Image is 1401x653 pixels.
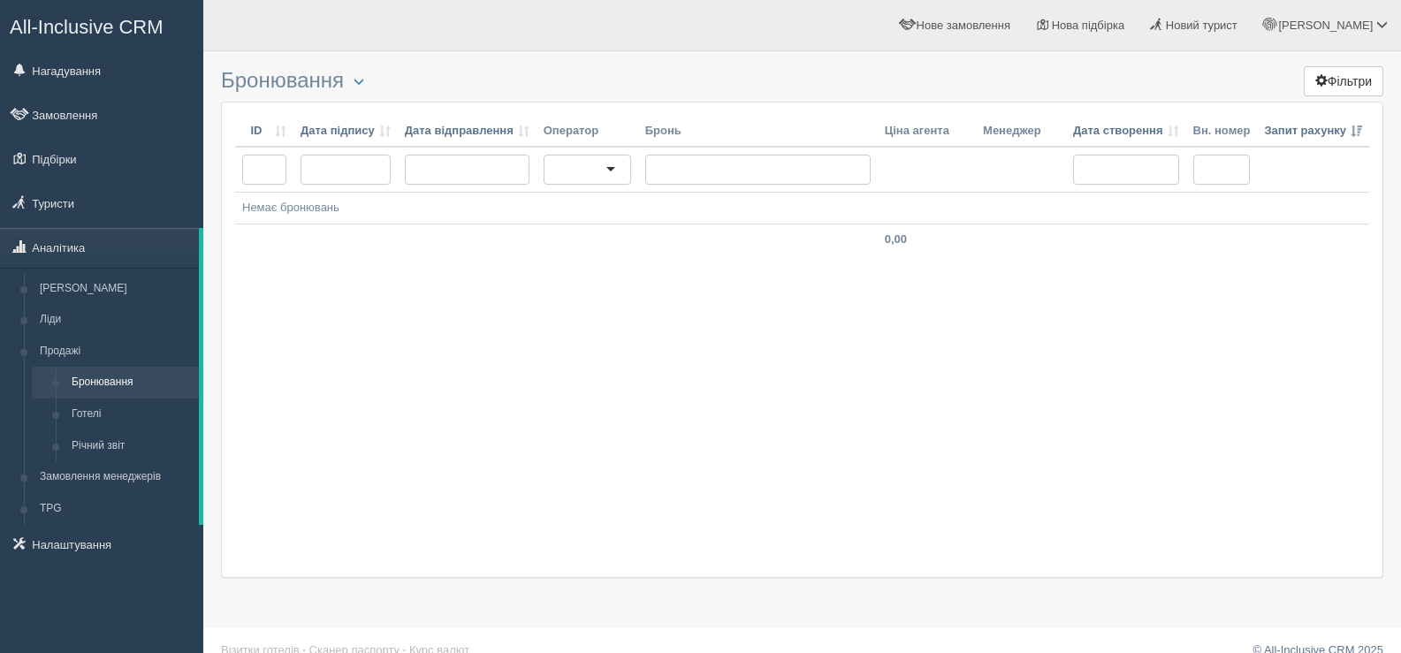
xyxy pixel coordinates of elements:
th: Бронь [638,116,878,148]
a: TPG [32,493,199,525]
button: Фільтри [1304,66,1383,96]
span: Новий турист [1166,19,1237,32]
th: Вн. номер [1186,116,1258,148]
th: Ціна агента [878,116,976,148]
a: Дата підпису [301,123,391,140]
a: Готелі [64,399,199,430]
a: Дата створення [1073,123,1179,140]
th: Оператор [537,116,638,148]
div: Немає бронювань [242,200,1362,216]
span: [PERSON_NAME] [1278,19,1373,32]
span: All-Inclusive CRM [10,16,164,38]
a: ID [242,123,286,140]
span: Нова підбірка [1052,19,1125,32]
th: Менеджер [976,116,1066,148]
a: [PERSON_NAME] [32,273,199,305]
a: All-Inclusive CRM [1,1,202,49]
span: Нове замовлення [917,19,1010,32]
h3: Бронювання [221,69,1383,93]
a: Замовлення менеджерів [32,461,199,493]
a: Бронювання [64,367,199,399]
td: 0,00 [878,224,976,254]
a: Ліди [32,304,199,336]
a: Дата відправлення [405,123,529,140]
a: Запит рахунку [1264,123,1362,140]
a: Річний звіт [64,430,199,462]
a: Продажі [32,336,199,368]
